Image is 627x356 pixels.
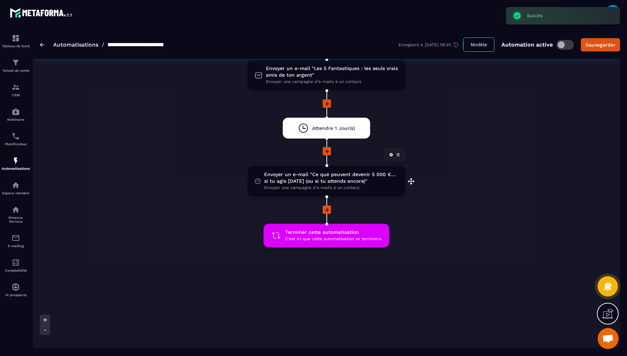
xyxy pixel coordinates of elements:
button: Modèle [463,37,494,52]
p: Tableau de bord [2,44,30,48]
img: accountant [12,258,20,267]
a: formationformationTunnel de vente [2,53,30,78]
img: automations [12,181,20,189]
a: Ouvrir le chat [598,328,619,349]
div: Sauvegarder [585,41,615,48]
span: C'est ici que cette automatisation se terminera. [285,236,382,242]
span: Envoyer une campagne d'e-mails à un contact. [264,184,398,191]
img: automations [12,283,20,291]
span: Envoyer un e-mail "Ce que peuvent devenir 5 000 €… si tu agis [DATE] (ou si tu attends encore)" [264,171,398,184]
img: email [12,234,20,242]
p: Webinaire [2,118,30,121]
p: [DATE] 09:20 [425,42,451,47]
img: logo [10,6,73,19]
p: Automatisations [2,167,30,170]
img: arrow [40,43,44,47]
p: Tunnel de vente [2,69,30,72]
a: schedulerschedulerPlanificateur [2,127,30,151]
button: Sauvegarder [581,38,620,51]
p: Planificateur [2,142,30,146]
div: Enregistré à [399,42,463,48]
p: IA prospects [2,293,30,297]
span: Terminer cette automatisation [285,229,382,236]
a: Automatisations [53,41,98,48]
a: accountantaccountantComptabilité [2,253,30,278]
img: formation [12,34,20,42]
p: CRM [2,93,30,97]
a: emailemailE-mailing [2,229,30,253]
span: / [102,41,104,48]
a: formationformationCRM [2,78,30,102]
img: automations [12,156,20,165]
img: social-network [12,205,20,214]
img: formation [12,58,20,67]
span: Envoyer une campagne d'e-mails à un contact. [266,78,398,85]
img: automations [12,107,20,116]
img: scheduler [12,132,20,140]
p: Automation active [501,41,553,48]
p: Comptabilité [2,268,30,272]
a: automationsautomationsWebinaire [2,102,30,127]
img: formation [12,83,20,91]
a: automationsautomationsEspace membre [2,176,30,200]
p: Espace membre [2,191,30,195]
p: E-mailing [2,244,30,248]
a: formationformationTableau de bord [2,29,30,53]
a: automationsautomationsAutomatisations [2,151,30,176]
p: Réseaux Sociaux [2,216,30,223]
span: Attendre 1 Jour(s) [312,125,355,132]
a: social-networksocial-networkRéseaux Sociaux [2,200,30,229]
span: Envoyer un e-mail "Les 5 Fantastiques : les seuls vrais amis de ton argent" [266,65,398,78]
